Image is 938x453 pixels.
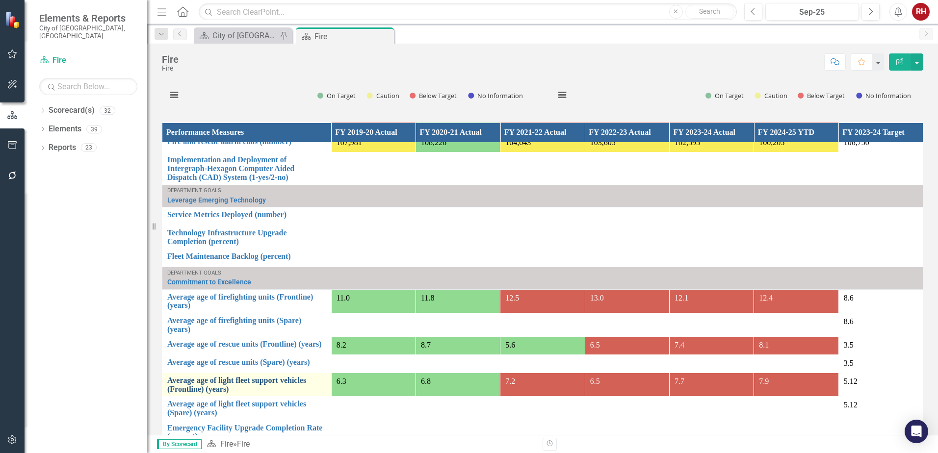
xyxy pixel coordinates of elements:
div: » [207,439,535,450]
td: Double-Click to Edit Right Click for Context Menu [162,313,332,337]
div: 39 [86,125,102,133]
td: Double-Click to Edit [838,152,923,185]
td: Double-Click to Edit Right Click for Context Menu [162,397,332,420]
td: Double-Click to Edit [838,337,923,355]
span: 13.0 [590,294,604,302]
div: Fire [162,65,179,72]
td: Double-Click to Edit Right Click for Context Menu [162,207,332,225]
td: Double-Click to Edit [838,397,923,420]
span: 3.5 [844,359,854,367]
button: Search [685,5,734,19]
img: ClearPoint Strategy [5,11,22,28]
button: Show On Target [705,91,744,100]
div: Fire [162,54,179,65]
a: Elements [49,124,81,135]
span: 8.6 [844,317,854,326]
span: 7.7 [675,377,684,385]
a: City of [GEOGRAPHIC_DATA] [196,29,277,42]
div: Department Goals [167,188,918,194]
button: Show On Target [317,91,356,100]
td: Double-Click to Edit [838,355,923,373]
div: Sep-25 [769,6,856,18]
a: Fire [220,439,233,449]
a: Scorecard(s) [49,105,95,116]
td: Double-Click to Edit [838,225,923,249]
button: View chart menu, Monthly Performance [167,88,181,102]
a: Implementation and Deployment of Intergraph-Hexagon Computer Aided Dispatch (CAD) System (1-yes/2... [167,155,326,181]
span: 8.2 [337,341,346,349]
td: Double-Click to Edit [838,289,923,313]
button: Sep-25 [765,3,859,21]
span: 107,981 [337,138,362,147]
button: Show No Information [856,91,911,100]
button: Show Caution [367,91,399,100]
td: Double-Click to Edit [838,420,923,444]
span: 102,595 [675,138,700,147]
td: Double-Click to Edit Right Click for Context Menu [162,249,332,267]
a: Average age of rescue units (Spare) (years) [167,358,326,367]
span: 108,226 [421,138,446,147]
td: Double-Click to Edit Right Click for Context Menu [162,420,332,444]
span: 6.5 [590,341,600,349]
a: Fleet Maintenance Backlog (percent) [167,252,326,261]
div: Open Intercom Messenger [905,420,928,443]
td: Double-Click to Edit Right Click for Context Menu [162,373,332,397]
input: Search Below... [39,78,137,95]
div: Fire [237,439,250,449]
span: 11.8 [421,294,434,302]
a: Average age of firefighting units (Spare) (years) [167,316,326,333]
span: Search [699,7,720,15]
a: Average age of light fleet support vehicles (Spare) (years) [167,400,326,417]
td: Double-Click to Edit [838,373,923,397]
input: Search ClearPoint... [199,3,737,21]
a: Average age of rescue units (Frontline) (years) [167,340,326,349]
td: Double-Click to Edit Right Click for Context Menu [162,152,332,185]
button: Show Caution [755,91,787,100]
a: Reports [49,142,76,153]
div: 32 [100,106,115,115]
span: 104,043 [505,138,531,147]
span: 12.4 [759,294,773,302]
a: Service Metrics Deployed (number) [167,210,326,219]
a: Fire [39,55,137,66]
span: 7.9 [759,377,769,385]
span: 11.0 [337,294,350,302]
span: By Scorecard [157,439,202,449]
a: Commitment to Excellence [167,278,918,286]
div: Department Goals [167,270,918,276]
span: 8.6 [844,294,854,302]
span: 8.7 [421,341,431,349]
span: 5.12 [844,401,858,409]
a: Average age of light fleet support vehicles (Frontline) (years) [167,376,326,393]
td: Double-Click to Edit Right Click for Context Menu [162,337,332,355]
td: Double-Click to Edit Right Click for Context Menu [162,355,332,373]
td: Double-Click to Edit Right Click for Context Menu [162,134,332,152]
span: Elements & Reports [39,12,137,24]
a: Emergency Facility Upgrade Completion Rate (percent) [167,424,326,441]
td: Double-Click to Edit Right Click for Context Menu [162,185,923,207]
td: Double-Click to Edit [838,313,923,337]
span: 5.6 [505,341,515,349]
span: 100,205 [759,138,784,147]
div: City of [GEOGRAPHIC_DATA] [212,29,277,42]
td: Double-Click to Edit Right Click for Context Menu [162,289,332,313]
span: 5.12 [844,377,858,385]
td: Double-Click to Edit [838,134,923,152]
span: 6.3 [337,377,346,385]
div: 23 [81,144,97,152]
td: Double-Click to Edit Right Click for Context Menu [162,267,923,290]
span: 8.1 [759,341,769,349]
td: Double-Click to Edit [838,207,923,225]
button: Show Below Target [798,91,845,100]
td: Double-Click to Edit [838,249,923,267]
button: RH [912,3,930,21]
span: 6.5 [590,377,600,385]
div: Fire [314,30,391,43]
span: 6.8 [421,377,431,385]
span: 3.5 [844,341,854,349]
span: 103,605 [590,138,616,147]
span: 106,750 [844,138,869,147]
span: 7.4 [675,341,684,349]
a: Leverage Emerging Technology [167,197,918,204]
